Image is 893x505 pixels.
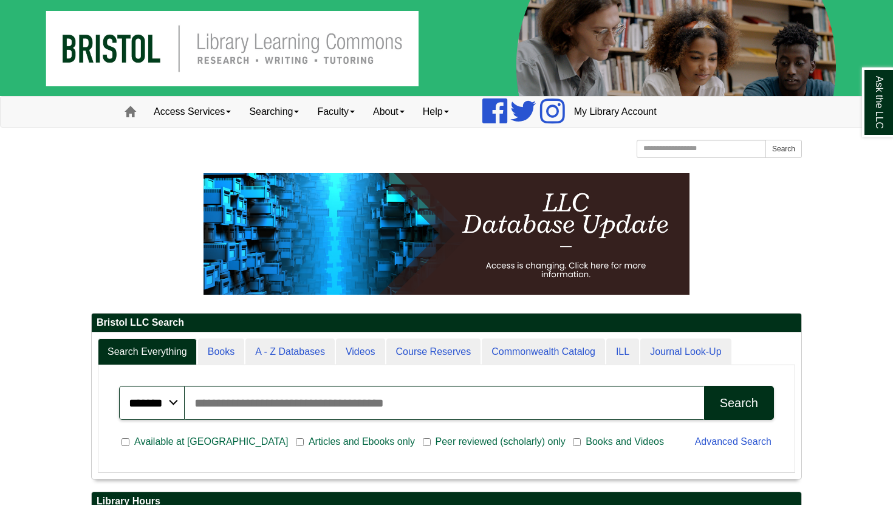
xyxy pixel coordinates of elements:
a: Books [198,338,244,366]
h2: Bristol LLC Search [92,314,801,332]
span: Articles and Ebooks only [304,435,420,449]
span: Available at [GEOGRAPHIC_DATA] [129,435,293,449]
a: A - Z Databases [245,338,335,366]
a: About [364,97,414,127]
img: HTML tutorial [204,173,689,295]
button: Search [704,386,774,420]
a: Course Reserves [386,338,481,366]
a: Journal Look-Up [640,338,731,366]
a: Help [414,97,458,127]
input: Books and Videos [573,437,581,448]
a: Searching [240,97,308,127]
a: Access Services [145,97,240,127]
a: ILL [606,338,639,366]
a: Faculty [308,97,364,127]
a: My Library Account [565,97,666,127]
a: Advanced Search [695,436,772,447]
a: Commonwealth Catalog [482,338,605,366]
a: Search Everything [98,338,197,366]
span: Peer reviewed (scholarly) only [431,435,570,449]
div: Search [720,396,758,410]
span: Books and Videos [581,435,669,449]
input: Peer reviewed (scholarly) only [423,437,431,448]
button: Search [765,140,802,158]
a: Videos [336,338,385,366]
input: Articles and Ebooks only [296,437,304,448]
input: Available at [GEOGRAPHIC_DATA] [121,437,129,448]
